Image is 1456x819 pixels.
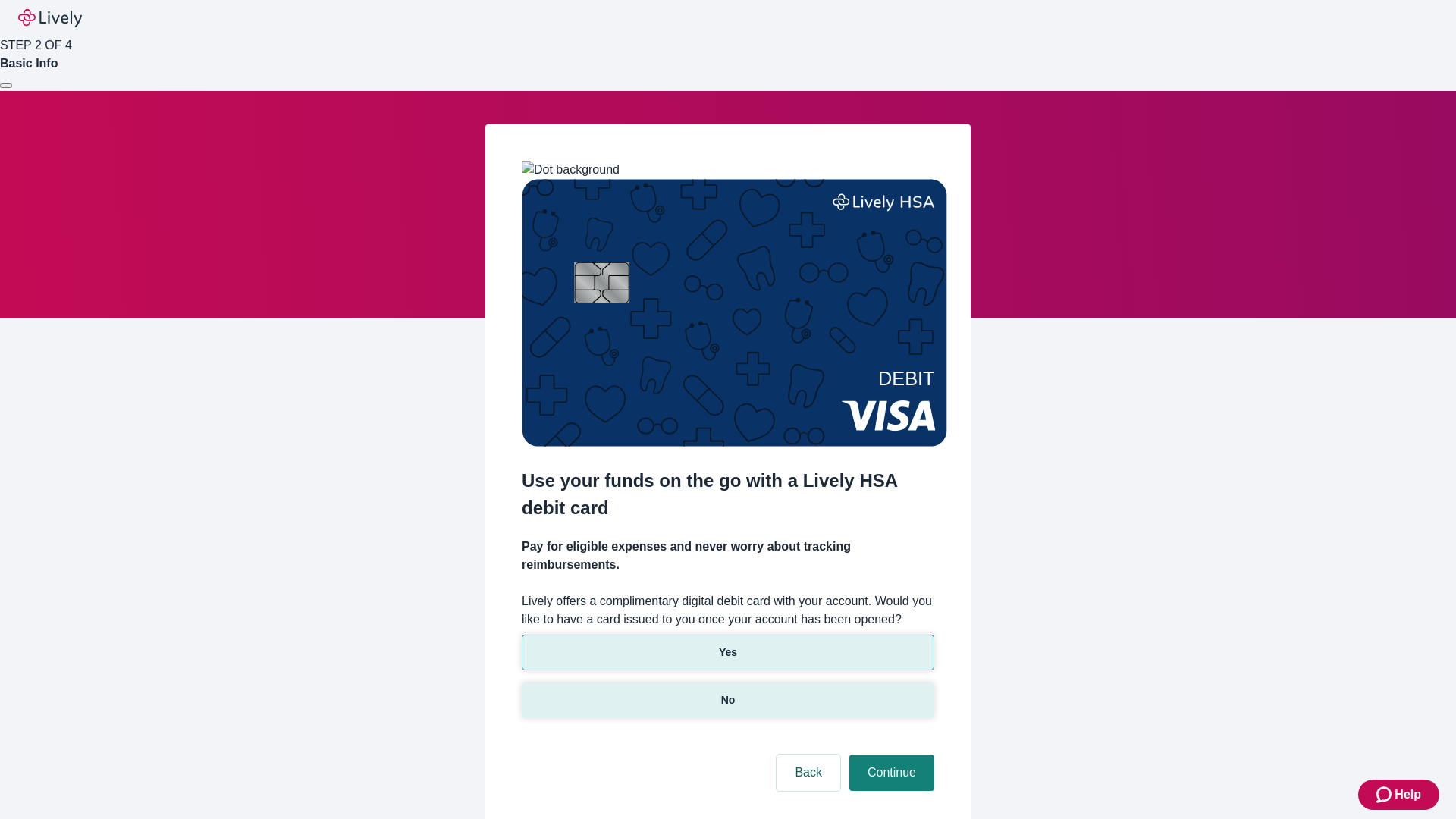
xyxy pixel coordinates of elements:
[522,161,620,179] img: Dot background
[719,645,737,661] p: Yes
[522,635,934,670] button: Yes
[522,592,934,629] label: Lively offers a complimentary digital debit card with your account. Would you like to have a card...
[849,755,934,791] button: Continue
[522,682,934,718] button: No
[18,9,82,27] img: Lively
[522,538,934,574] h4: Pay for eligible expenses and never worry about tracking reimbursements.
[1358,780,1439,810] button: Zendesk support iconHelp
[777,755,840,791] button: Back
[1395,786,1421,804] span: Help
[1376,786,1395,804] svg: Zendesk support icon
[522,467,934,522] h2: Use your funds on the go with a Lively HSA debit card
[721,692,736,708] p: No
[522,179,947,447] img: Debit card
